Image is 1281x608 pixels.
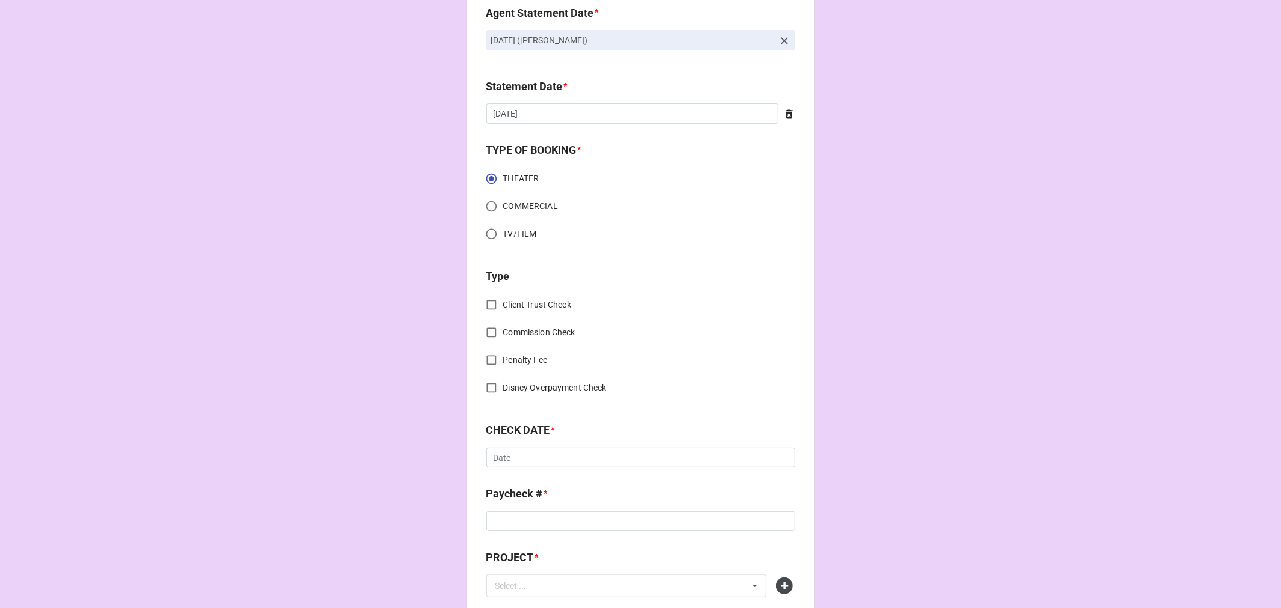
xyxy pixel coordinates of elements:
label: CHECK DATE [486,422,550,439]
label: Agent Statement Date [486,5,594,22]
p: [DATE] ([PERSON_NAME]) [491,34,774,46]
span: THEATER [503,172,539,185]
label: Statement Date [486,78,563,95]
label: Paycheck # [486,485,543,502]
input: Date [486,103,778,124]
span: Client Trust Check [503,299,571,311]
label: Type [486,268,510,285]
span: COMMERCIAL [503,200,558,213]
span: TV/FILM [503,228,537,240]
div: Select ... [492,579,544,593]
label: TYPE OF BOOKING [486,142,577,159]
span: Commission Check [503,326,575,339]
span: Disney Overpayment Check [503,382,607,394]
label: PROJECT [486,549,534,566]
span: Penalty Fee [503,354,547,366]
input: Date [486,448,795,468]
